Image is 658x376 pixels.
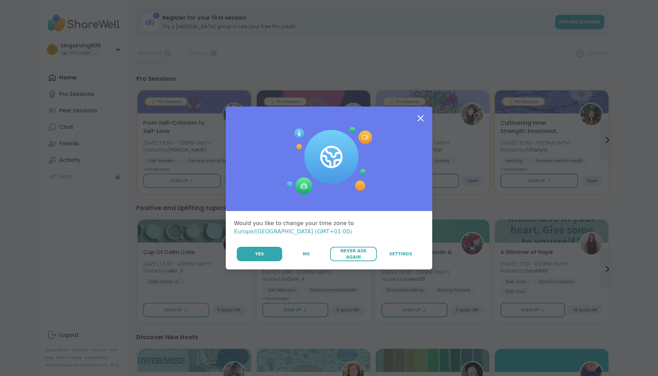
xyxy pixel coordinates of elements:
button: No [283,247,329,261]
span: Yes [255,251,264,257]
span: Settings [389,251,412,257]
button: Never Ask Again [330,247,376,261]
img: Session Experience [286,127,372,195]
span: Never Ask Again [333,248,373,260]
a: Settings [378,247,424,261]
button: Yes [237,247,282,261]
span: Europe/[GEOGRAPHIC_DATA] (GMT+01:00) [234,228,352,235]
span: No [303,251,310,257]
div: Would you like to change your time zone to [234,219,424,236]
